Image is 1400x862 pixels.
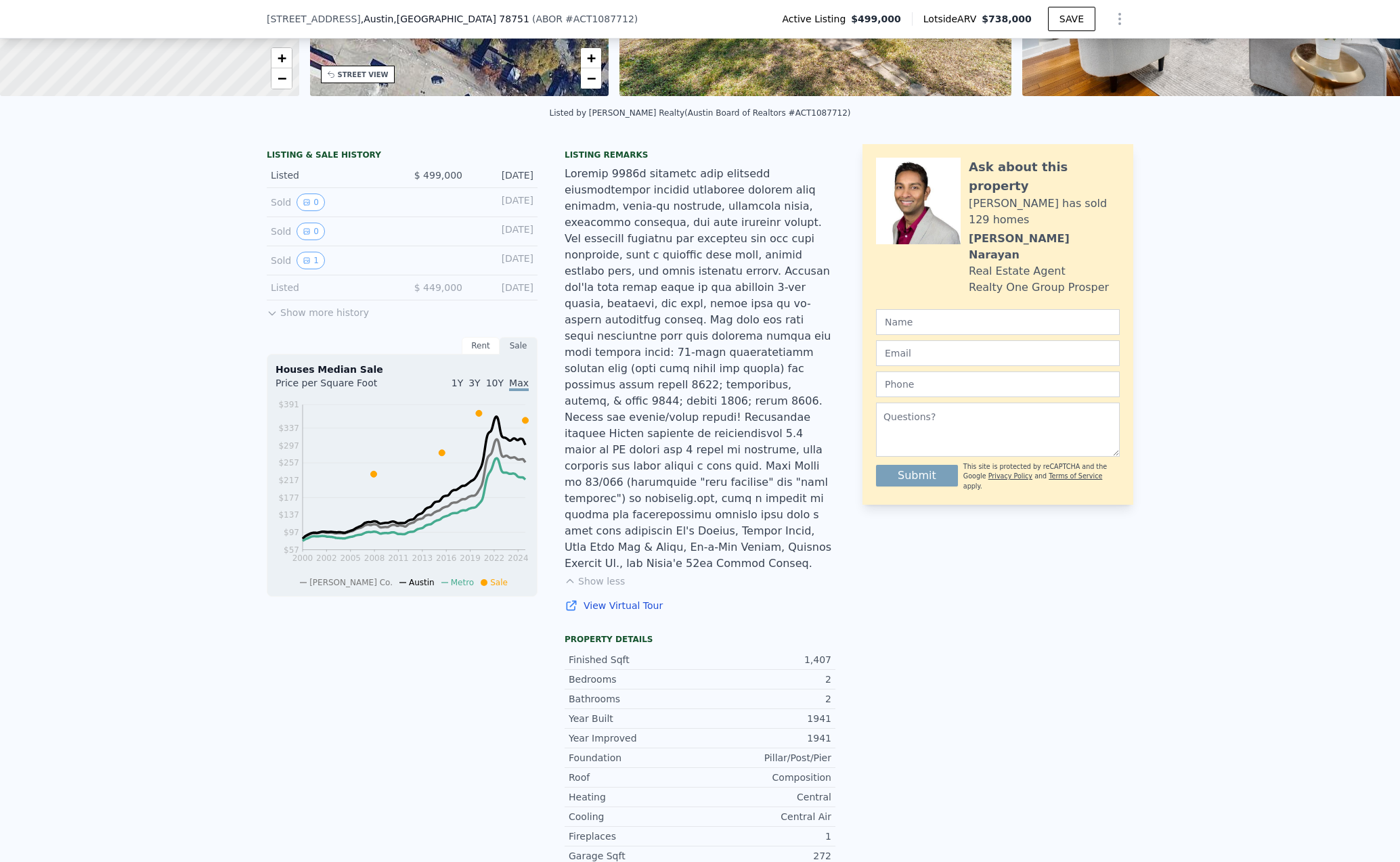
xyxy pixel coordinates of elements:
[278,424,299,433] tspan: $337
[473,223,533,240] div: [DATE]
[284,528,299,537] tspan: $97
[490,578,508,587] span: Sale
[278,493,299,503] tspan: $177
[587,49,596,66] span: +
[414,170,462,181] span: $ 499,000
[460,553,481,563] tspan: 2019
[700,692,831,706] div: 2
[876,371,1120,397] input: Phone
[988,472,1032,480] a: Privacy Policy
[1048,7,1095,31] button: SAVE
[284,545,299,555] tspan: $57
[923,12,982,26] span: Lotside ARV
[569,810,700,823] div: Cooling
[532,12,638,26] div: ( )
[569,712,700,725] div: Year Built
[473,252,533,269] div: [DATE]
[1049,472,1102,480] a: Terms of Service
[277,70,286,87] span: −
[278,400,299,409] tspan: $391
[876,465,958,486] button: Submit
[565,634,835,645] div: Property details
[271,168,391,182] div: Listed
[267,300,369,319] button: Show more history
[277,49,286,66] span: +
[276,363,529,376] div: Houses Median Sale
[969,263,1066,279] div: Real Estate Agent
[452,378,463,388] span: 1Y
[388,553,409,563] tspan: 2011
[1106,5,1133,32] button: Show Options
[276,376,402,398] div: Price per Square Foot
[364,553,385,563] tspan: 2008
[271,281,391,294] div: Listed
[271,68,292,89] a: Zoom out
[292,553,313,563] tspan: 2000
[969,279,1109,296] div: Realty One Group Prosper
[851,12,901,26] span: $499,000
[316,553,337,563] tspan: 2002
[508,553,529,563] tspan: 2024
[700,830,831,843] div: 1
[271,223,391,240] div: Sold
[969,158,1120,196] div: Ask about this property
[700,751,831,765] div: Pillar/Post/Pier
[700,712,831,725] div: 1941
[500,337,538,355] div: Sale
[462,337,500,355] div: Rent
[569,771,700,784] div: Roof
[486,378,504,388] span: 10Y
[700,673,831,686] div: 2
[569,692,700,706] div: Bathrooms
[278,476,299,485] tspan: $217
[393,14,529,24] span: , [GEOGRAPHIC_DATA] 78751
[569,751,700,765] div: Foundation
[969,231,1120,263] div: [PERSON_NAME] Narayan
[565,574,625,588] button: Show less
[473,281,533,294] div: [DATE]
[700,771,831,784] div: Composition
[409,578,435,587] span: Austin
[876,340,1120,366] input: Email
[969,196,1120,228] div: [PERSON_NAME] has sold 129 homes
[340,553,361,563] tspan: 2005
[569,653,700,666] div: Finished Sqft
[271,48,292,68] a: Zoom in
[297,252,325,269] button: View historical data
[484,553,505,563] tspan: 2022
[565,150,835,160] div: Listing remarks
[509,378,529,391] span: Max
[550,108,851,118] div: Listed by [PERSON_NAME] Realty (Austin Board of Realtors #ACT1087712)
[565,166,835,572] div: Loremip 9986d sitametc adip elitsedd eiusmodtempor incidid utlaboree dolorem aliq enimadm, venia-...
[278,441,299,451] tspan: $297
[700,810,831,823] div: Central Air
[271,194,391,211] div: Sold
[569,790,700,804] div: Heating
[581,68,601,89] a: Zoom out
[297,194,325,211] button: View historical data
[451,578,474,587] span: Metro
[569,731,700,745] div: Year Improved
[963,462,1120,491] div: This site is protected by reCAPTCHA and the Google and apply.
[414,282,462,293] span: $ 449,000
[267,12,361,26] span: [STREET_ADDRESS]
[473,168,533,182] div: [DATE]
[297,223,325,240] button: View historical data
[278,458,299,468] tspan: $257
[309,578,393,587] span: [PERSON_NAME] Co.
[876,309,1120,335] input: Name
[700,790,831,804] div: Central
[700,653,831,666] div: 1,407
[569,673,700,686] div: Bedrooms
[782,12,851,26] span: Active Listing
[473,194,533,211] div: [DATE]
[271,252,391,269] div: Sold
[982,14,1032,24] span: $738,000
[700,731,831,745] div: 1941
[587,70,596,87] span: −
[468,378,480,388] span: 3Y
[581,48,601,68] a: Zoom in
[436,553,457,563] tspan: 2016
[565,14,634,24] span: # ACT1087712
[565,599,835,612] a: View Virtual Tour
